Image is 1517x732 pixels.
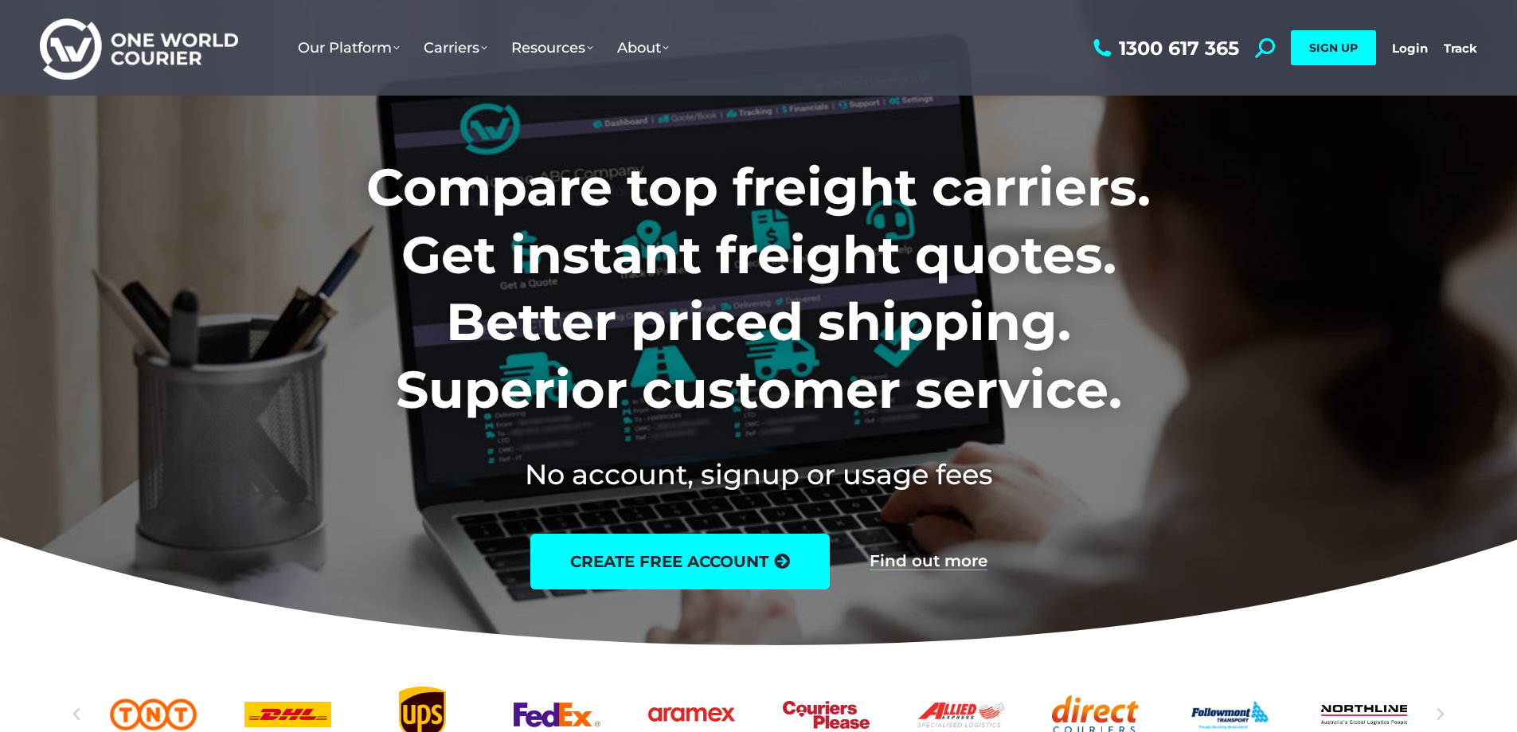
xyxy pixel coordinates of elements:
a: SIGN UP [1291,30,1376,65]
a: Track [1444,41,1477,56]
a: Resources [499,23,605,72]
a: Login [1392,41,1428,56]
a: Our Platform [286,23,412,72]
a: About [605,23,681,72]
a: create free account [530,534,830,589]
img: One World Courier [40,16,238,80]
span: Resources [511,39,593,57]
span: About [617,39,669,57]
a: 1300 617 365 [1089,38,1239,58]
span: SIGN UP [1309,41,1358,55]
span: Carriers [424,39,487,57]
h2: No account, signup or usage fees [261,455,1256,494]
span: Our Platform [298,39,400,57]
h1: Compare top freight carriers. Get instant freight quotes. Better priced shipping. Superior custom... [261,154,1256,423]
a: Find out more [870,553,987,570]
a: Carriers [412,23,499,72]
